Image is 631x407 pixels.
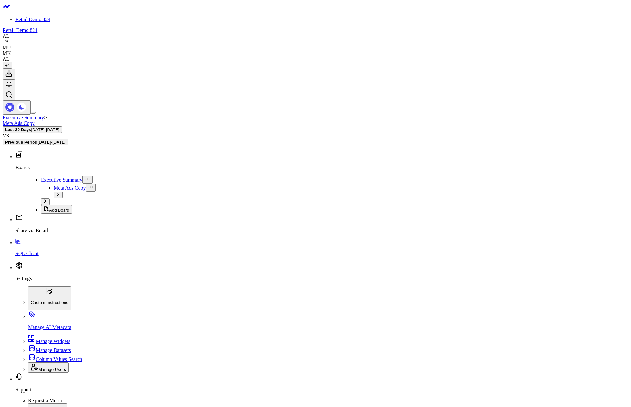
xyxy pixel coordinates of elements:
[3,62,12,69] button: +1
[3,126,62,133] button: Last 30 Days[DATE]-[DATE]
[28,362,69,373] button: Manage Users
[36,356,82,362] span: Column Values Search
[15,17,50,22] a: Retail Demo 824
[15,276,628,281] p: Settings
[36,339,70,344] span: Manage Widgets
[5,127,31,132] b: Last 30 Days
[37,140,65,145] span: [DATE] - [DATE]
[5,63,10,68] span: + 1
[15,240,628,256] a: SQL Client
[28,325,628,330] p: Manage AI Metadata
[54,185,86,191] a: Meta Ads Copy
[3,56,9,62] div: AL
[28,348,71,353] a: Manage Datasets
[28,356,82,362] a: Column Values Search
[3,45,11,51] div: MU
[41,205,72,214] button: Add Board
[3,115,628,121] div: >
[5,140,37,145] b: Previous Period
[36,348,71,353] span: Manage Datasets
[3,139,68,145] button: Previous Period[DATE]-[DATE]
[28,398,63,403] a: Request a Metric
[31,300,68,305] p: Custom Instructions
[28,286,71,310] button: Custom Instructions
[3,27,37,33] a: Retail Demo 824
[3,90,15,100] button: Open search
[3,33,9,39] div: AL
[3,121,34,126] a: Meta Ads Copy
[41,177,82,183] a: Executive Summary
[3,39,9,45] div: TA
[15,228,628,233] p: Share via Email
[3,133,628,139] div: VS
[15,387,628,393] p: Support
[31,127,59,132] span: [DATE] - [DATE]
[3,115,44,120] a: Executive Summary
[15,165,628,170] p: Boards
[38,367,66,372] span: Manage Users
[28,314,628,330] a: Manage AI Metadata
[3,51,11,56] div: MK
[15,251,628,256] p: SQL Client
[28,339,70,344] a: Manage Widgets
